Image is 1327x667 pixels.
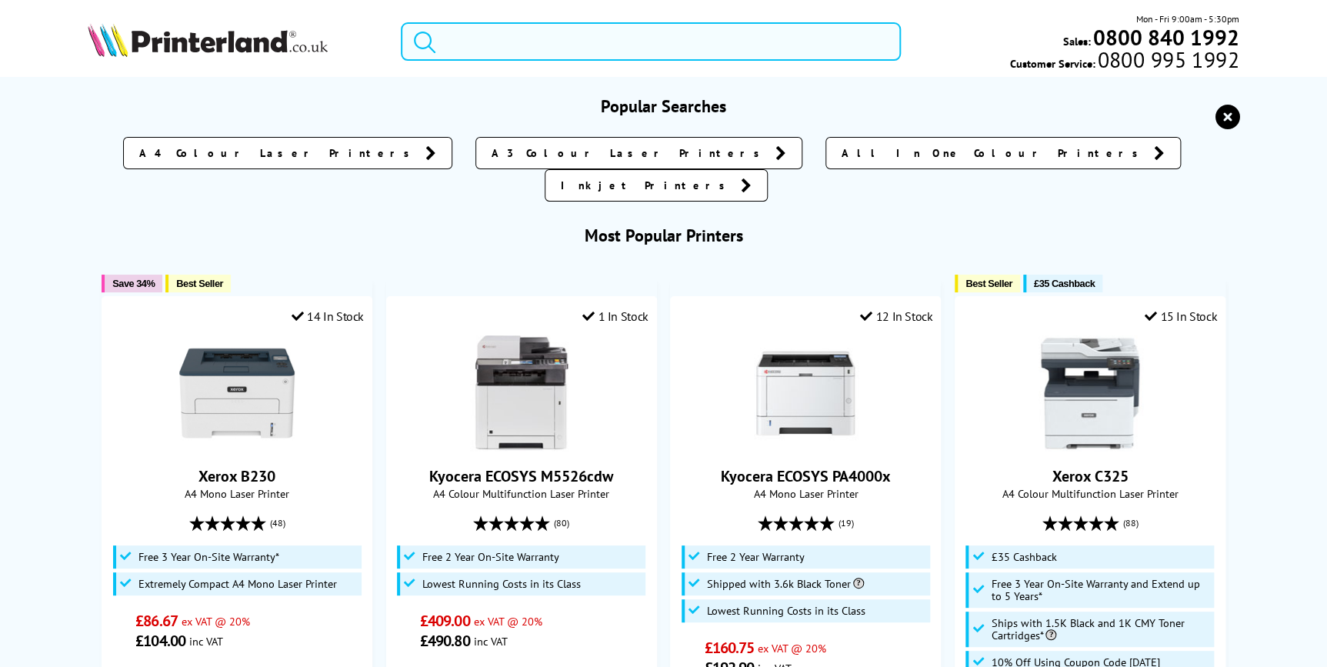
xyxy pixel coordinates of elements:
h3: Most Popular Printers [88,225,1239,246]
img: Kyocera ECOSYS M5526cdw [464,335,579,451]
img: Kyocera ECOSYS PA4000x [748,335,863,451]
a: Kyocera ECOSYS M5526cdw [429,466,613,486]
div: 15 In Stock [1145,308,1217,324]
span: £160.75 [704,638,754,658]
img: Xerox C325 [1032,335,1148,451]
a: 0800 840 1992 [1091,30,1239,45]
span: A4 Colour Multifunction Laser Printer [395,486,648,501]
span: Sales: [1063,34,1091,48]
span: All In One Colour Printers [842,145,1146,161]
span: (88) [1122,509,1138,538]
div: 1 In Stock [582,308,648,324]
img: Printerland Logo [88,23,328,57]
span: Free 2 Year Warranty [707,551,805,563]
span: A3 Colour Laser Printers [492,145,768,161]
span: A4 Colour Laser Printers [139,145,418,161]
span: £35 Cashback [991,551,1056,563]
a: A4 Colour Laser Printers [123,137,452,169]
span: Extremely Compact A4 Mono Laser Printer [138,578,337,590]
span: Customer Service: [1009,52,1239,71]
div: 12 In Stock [860,308,932,324]
span: Lowest Running Costs in its Class [422,578,581,590]
span: 0800 995 1992 [1095,52,1239,67]
span: Free 3 Year On-Site Warranty* [138,551,279,563]
span: A4 Mono Laser Printer [110,486,364,501]
b: 0800 840 1992 [1093,23,1239,52]
span: £490.80 [420,631,470,651]
h3: Popular Searches [88,95,1239,117]
button: Best Seller [165,275,231,292]
span: ex VAT @ 20% [758,641,826,655]
a: Kyocera ECOSYS PA4000x [748,439,863,454]
span: £104.00 [135,631,185,651]
span: (19) [839,509,854,538]
span: Save 34% [112,278,155,289]
a: Xerox B230 [179,439,295,454]
span: £86.67 [135,611,178,631]
span: Free 2 Year On-Site Warranty [422,551,559,563]
span: inc VAT [474,634,508,649]
a: Kyocera ECOSYS M5526cdw [464,439,579,454]
a: Xerox C325 [1032,439,1148,454]
span: £409.00 [420,611,470,631]
a: Kyocera ECOSYS PA4000x [721,466,891,486]
span: inc VAT [189,634,223,649]
span: A4 Mono Laser Printer [679,486,932,501]
button: Save 34% [102,275,162,292]
a: All In One Colour Printers [825,137,1181,169]
button: £35 Cashback [1023,275,1102,292]
span: Inkjet Printers [561,178,733,193]
span: Shipped with 3.6k Black Toner [707,578,864,590]
button: Best Seller [955,275,1020,292]
span: (48) [270,509,285,538]
span: Lowest Running Costs in its Class [707,605,865,617]
span: Best Seller [965,278,1012,289]
span: ex VAT @ 20% [182,614,250,629]
a: Printerland Logo [88,23,381,60]
a: Xerox C325 [1052,466,1128,486]
a: A3 Colour Laser Printers [475,137,802,169]
span: ex VAT @ 20% [474,614,542,629]
span: A4 Colour Multifunction Laser Printer [963,486,1217,501]
span: Best Seller [176,278,223,289]
div: 14 In Stock [292,308,364,324]
span: (80) [554,509,569,538]
a: Xerox B230 [198,466,275,486]
img: Xerox B230 [179,335,295,451]
a: Inkjet Printers [545,169,768,202]
span: Mon - Fri 9:00am - 5:30pm [1136,12,1239,26]
span: Ships with 1.5K Black and 1K CMY Toner Cartridges* [991,617,1210,642]
span: Free 3 Year On-Site Warranty and Extend up to 5 Years* [991,578,1210,602]
span: £35 Cashback [1034,278,1095,289]
input: Search product or brand [401,22,901,61]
